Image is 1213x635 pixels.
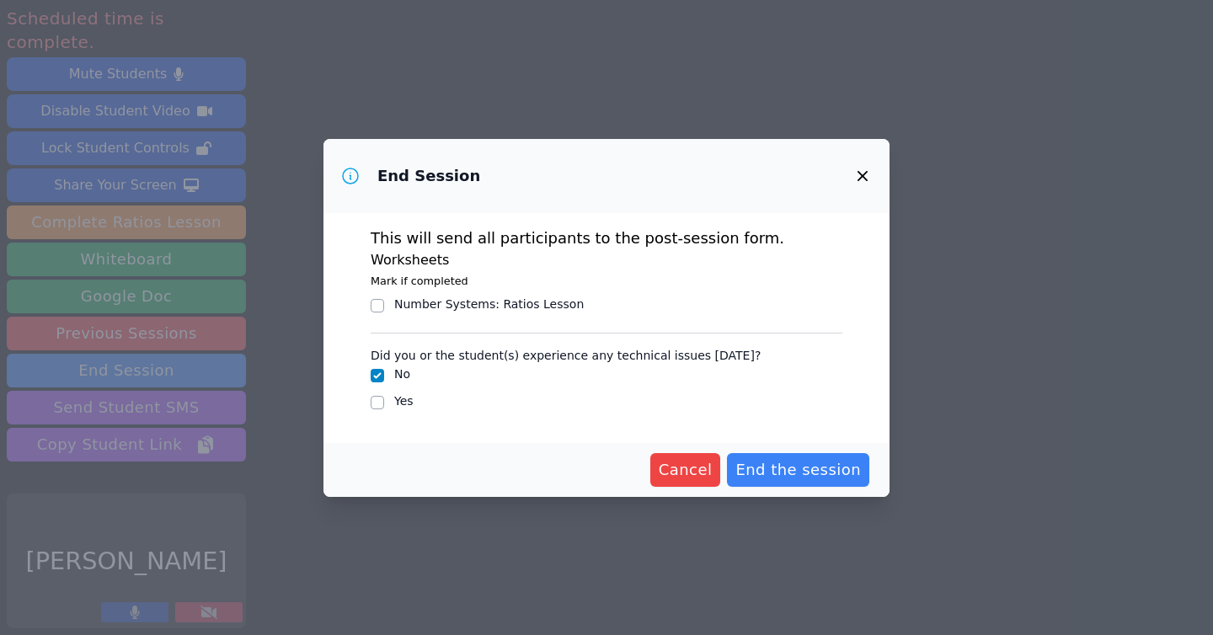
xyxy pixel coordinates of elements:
[394,296,584,312] div: Number Systems : Ratios Lesson
[371,250,842,270] h3: Worksheets
[735,458,861,482] span: End the session
[377,166,480,186] h3: End Session
[371,275,468,287] small: Mark if completed
[659,458,713,482] span: Cancel
[394,367,410,381] label: No
[727,453,869,487] button: End the session
[650,453,721,487] button: Cancel
[371,340,761,366] legend: Did you or the student(s) experience any technical issues [DATE]?
[394,394,414,408] label: Yes
[371,227,842,250] p: This will send all participants to the post-session form.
